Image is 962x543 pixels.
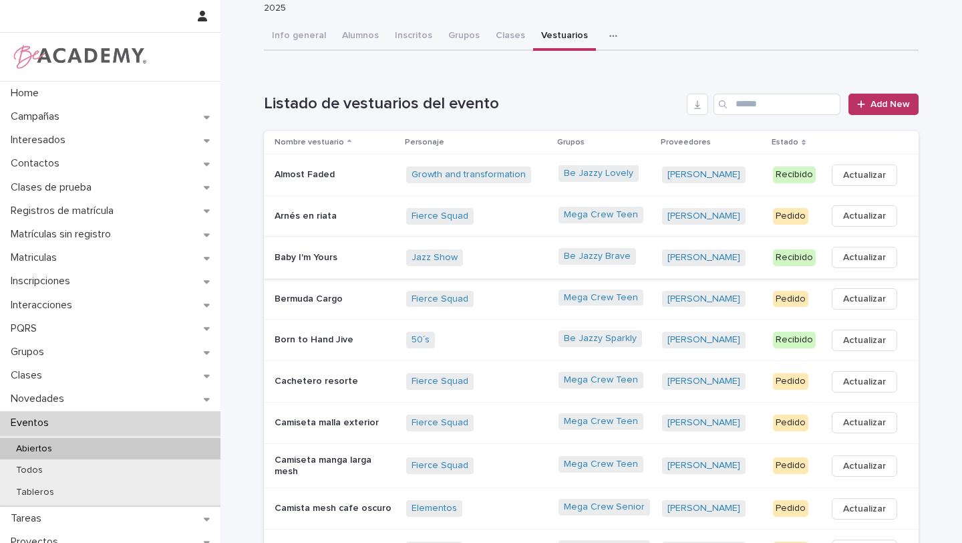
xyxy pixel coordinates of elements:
[557,135,585,150] p: Grupos
[870,100,910,109] span: Add New
[773,291,808,308] div: Pedido
[5,487,65,498] p: Tableros
[264,488,919,530] tr: Camista mesh cafe oscuroElementos Mega Crew Senior [PERSON_NAME] PedidoActualizar
[564,292,638,304] a: Mega Crew Teen
[275,417,395,429] p: Camiseta malla exterior
[412,376,468,387] a: Fierce Squad
[264,237,919,278] tr: Baby I'm YoursJazz Show Be Jazzy Brave [PERSON_NAME] RecibidoActualizar
[773,249,816,266] div: Recibido
[5,251,67,264] p: Matriculas
[773,167,816,183] div: Recibido
[412,503,457,514] a: Elementos
[5,205,124,217] p: Registros de matrícula
[264,361,919,403] tr: Cachetero resorteFierce Squad Mega Crew Teen [PERSON_NAME] PedidoActualizar
[412,252,458,263] a: Jazz Show
[843,209,886,223] span: Actualizar
[11,43,148,70] img: WPrjXfSUmiLcdUfaYY4Q
[667,252,740,263] a: [PERSON_NAME]
[275,169,395,181] p: Almost Faded
[5,110,70,123] p: Campañas
[5,369,53,382] p: Clases
[832,288,897,310] button: Actualizar
[564,374,638,386] a: Mega Crew Teen
[387,23,440,51] button: Inscritos
[667,334,740,346] a: [PERSON_NAME]
[5,87,49,100] p: Home
[773,373,808,390] div: Pedido
[773,415,808,431] div: Pedido
[264,443,919,488] tr: Camiseta manga larga meshFierce Squad Mega Crew Teen [PERSON_NAME] PedidoActualizar
[843,375,886,389] span: Actualizar
[412,294,468,305] a: Fierce Squad
[564,333,637,344] a: Be Jazzy Sparkly
[843,459,886,473] span: Actualizar
[412,460,468,471] a: Fierce Squad
[832,247,897,268] button: Actualizar
[848,94,919,115] a: Add New
[667,211,740,222] a: [PERSON_NAME]
[667,169,740,181] a: [PERSON_NAME]
[832,165,897,186] button: Actualizar
[5,134,76,146] p: Interesados
[832,371,897,393] button: Actualizar
[843,502,886,516] span: Actualizar
[564,251,631,262] a: Be Jazzy Brave
[773,208,808,225] div: Pedido
[405,135,444,150] p: Personaje
[275,135,344,150] p: Nombre vestuario
[275,376,395,387] p: Cachetero resorte
[264,402,919,443] tr: Camiseta malla exteriorFierce Squad Mega Crew Teen [PERSON_NAME] PedidoActualizar
[412,211,468,222] a: Fierce Squad
[843,251,886,264] span: Actualizar
[5,275,81,288] p: Inscripciones
[5,443,63,455] p: Abiertos
[264,23,334,51] button: Info general
[275,503,395,514] p: Camista mesh cafe oscuro
[832,412,897,433] button: Actualizar
[264,320,919,361] tr: Born to Hand Jive50´s Be Jazzy Sparkly [PERSON_NAME] RecibidoActualizar
[772,135,798,150] p: Estado
[713,94,840,115] input: Search
[667,294,740,305] a: [PERSON_NAME]
[843,292,886,306] span: Actualizar
[440,23,488,51] button: Grupos
[488,23,533,51] button: Clases
[773,332,816,348] div: Recibido
[5,322,47,335] p: PQRS
[667,376,740,387] a: [PERSON_NAME]
[275,252,395,263] p: Baby I'm Yours
[275,211,395,222] p: Arnés en riata
[264,3,908,14] p: 2025
[832,498,897,520] button: Actualizar
[264,278,919,320] tr: Bermuda CargoFierce Squad Mega Crew Teen [PERSON_NAME] PedidoActualizar
[564,416,638,427] a: Mega Crew Teen
[5,346,55,358] p: Grupos
[843,169,886,182] span: Actualizar
[564,168,633,179] a: Be Jazzy Lovely
[275,334,395,346] p: Born to Hand Jive
[275,455,395,477] p: Camiseta manga larga mesh
[412,169,526,181] a: Growth and transformation
[334,23,387,51] button: Alumnos
[564,209,638,221] a: Mega Crew Teen
[5,299,83,312] p: Interacciones
[832,455,897,477] button: Actualizar
[5,393,75,405] p: Novedades
[667,417,740,429] a: [PERSON_NAME]
[5,417,59,429] p: Eventos
[5,181,102,194] p: Clases de prueba
[264,94,681,114] h1: Listado de vestuarios del evento
[832,330,897,351] button: Actualizar
[773,500,808,517] div: Pedido
[275,294,395,305] p: Bermuda Cargo
[5,465,53,476] p: Todos
[5,228,122,241] p: Matrículas sin registro
[533,23,596,51] button: Vestuarios
[661,135,711,150] p: Proveedores
[412,334,430,346] a: 50´s
[667,503,740,514] a: [PERSON_NAME]
[5,157,70,170] p: Contactos
[5,512,52,525] p: Tareas
[412,417,468,429] a: Fierce Squad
